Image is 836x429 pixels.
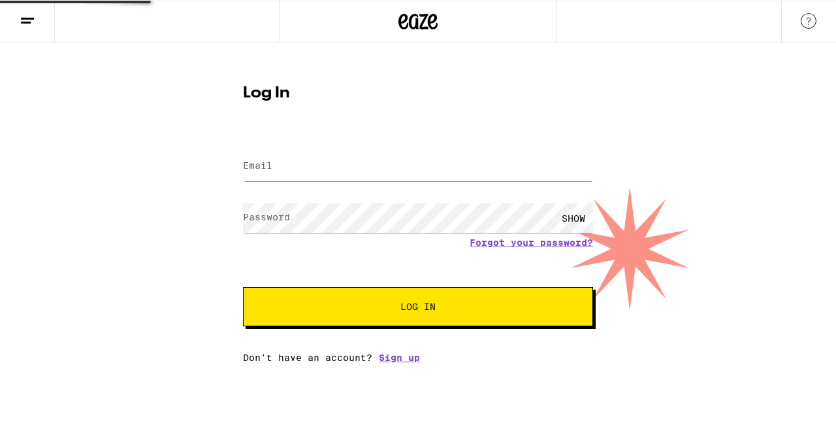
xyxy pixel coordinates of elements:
span: Hi. Need any help? [8,9,94,20]
label: Email [243,160,272,170]
div: SHOW [554,203,593,232]
span: Log In [400,301,436,311]
a: Sign up [379,352,420,362]
button: Log In [243,286,593,326]
a: Forgot your password? [470,237,593,247]
label: Password [243,211,290,222]
h1: Log In [243,85,593,101]
input: Email [243,151,593,180]
div: Don't have an account? [243,352,593,362]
